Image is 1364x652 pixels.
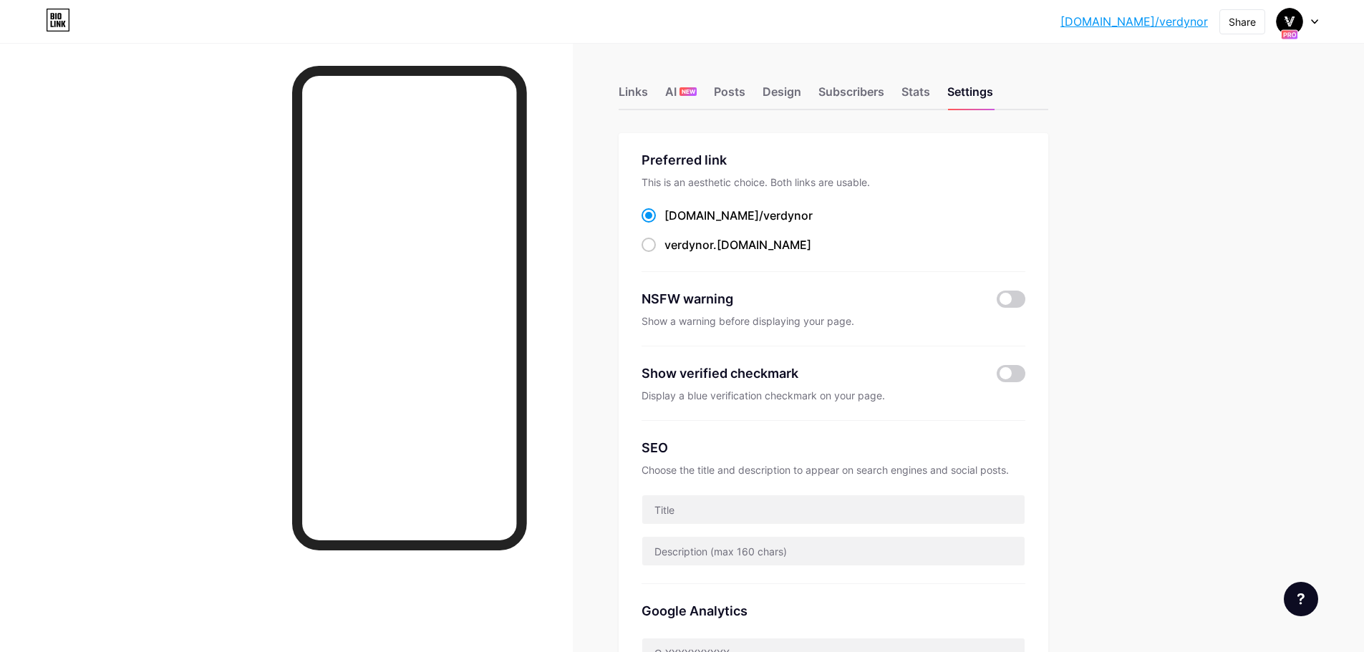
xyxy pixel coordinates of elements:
div: Show verified checkmark [642,364,798,383]
div: Google Analytics [642,601,1025,621]
div: Links [619,83,648,109]
span: verdynor [763,208,813,223]
a: [DOMAIN_NAME]/verdynor [1060,13,1208,30]
div: Show a warning before displaying your page. [642,314,1025,329]
div: Design [763,83,801,109]
input: Description (max 160 chars) [642,537,1025,565]
div: NSFW warning [642,289,976,308]
span: NEW [682,87,695,96]
div: Settings [947,83,993,109]
div: Posts [714,83,745,109]
input: Title [642,495,1025,524]
div: Choose the title and description to appear on search engines and social posts. [642,463,1025,477]
img: Verdy Nordsten [1276,8,1303,35]
span: verdynor [664,238,713,252]
div: Subscribers [818,83,884,109]
div: This is an aesthetic choice. Both links are usable. [642,175,1025,190]
div: SEO [642,438,1025,457]
div: AI [665,83,697,109]
div: Stats [901,83,930,109]
div: .[DOMAIN_NAME] [664,236,811,253]
div: [DOMAIN_NAME]/ [664,207,813,224]
div: Display a blue verification checkmark on your page. [642,389,1025,403]
div: Preferred link [642,150,1025,170]
div: Share [1229,14,1256,29]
